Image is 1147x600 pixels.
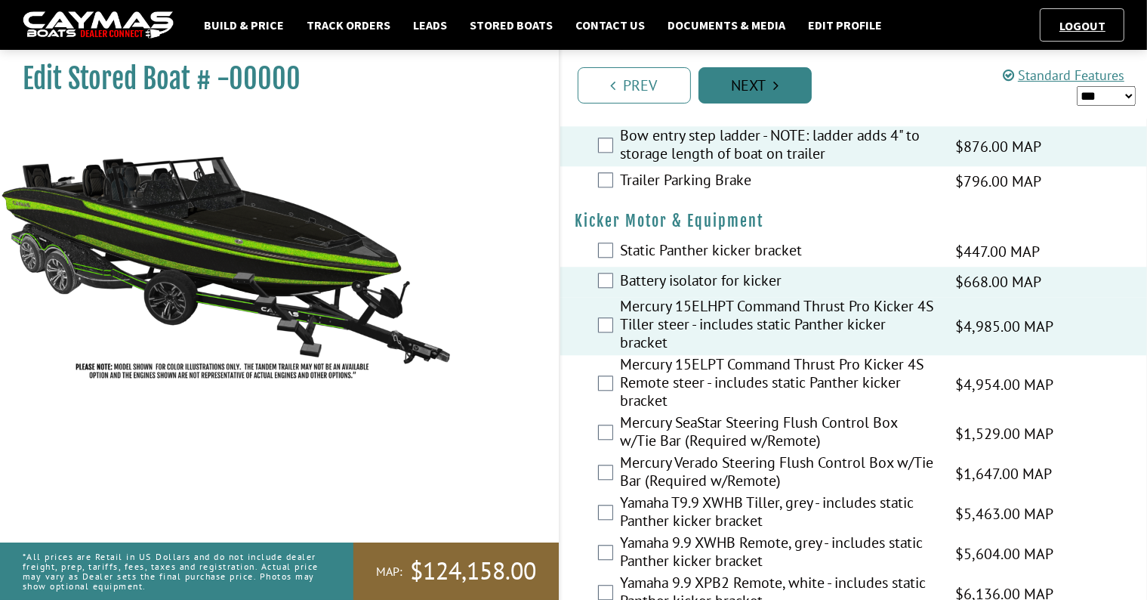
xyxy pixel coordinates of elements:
span: MAP: [376,564,402,580]
label: Battery isolator for kicker [621,271,937,293]
span: $1,647.00 MAP [955,462,1052,485]
a: Prev [578,67,691,104]
a: Next [698,67,812,104]
label: Static Panther kicker bracket [621,241,937,263]
a: Stored Boats [462,15,560,35]
label: Bow entry step ladder - NOTE: ladder adds 4" to storage length of boat on trailer [621,126,937,166]
h1: Edit Stored Boat # -00000 [23,62,521,96]
span: $4,954.00 MAP [955,373,1053,396]
label: Mercury 15ELPT Command Thrust Pro Kicker 4S Remote steer - includes static Panther kicker bracket [621,355,937,413]
a: MAP:$124,158.00 [353,543,559,600]
a: Contact Us [568,15,652,35]
label: Mercury 15ELHPT Command Thrust Pro Kicker 4S Tiller steer - includes static Panther kicker bracket [621,297,937,355]
h4: Kicker Motor & Equipment [575,212,1133,230]
span: $447.00 MAP [955,240,1040,263]
p: *All prices are Retail in US Dollars and do not include dealer freight, prep, tariffs, fees, taxe... [23,544,319,599]
a: Standard Features [1003,66,1124,84]
a: Logout [1052,18,1113,33]
span: $124,158.00 [410,555,536,587]
span: $5,463.00 MAP [955,503,1053,525]
span: $5,604.00 MAP [955,543,1053,565]
a: Leads [405,15,455,35]
label: Yamaha 9.9 XWHB Remote, grey - includes static Panther kicker bracket [621,534,937,574]
label: Yamaha T9.9 XWHB Tiller, grey - includes static Panther kicker bracket [621,493,937,534]
a: Build & Price [196,15,291,35]
span: $876.00 MAP [955,135,1041,158]
img: caymas-dealer-connect-2ed40d3bc7270c1d8d7ffb4b79bf05adc795679939227970def78ec6f6c03838.gif [23,11,174,39]
label: Mercury SeaStar Steering Flush Control Box w/Tie Bar (Required w/Remote) [621,413,937,453]
a: Track Orders [299,15,398,35]
label: Trailer Parking Brake [621,171,937,193]
span: $4,985.00 MAP [955,315,1053,338]
span: $668.00 MAP [955,271,1041,293]
a: Documents & Media [660,15,793,35]
span: $1,529.00 MAP [955,422,1053,445]
a: Edit Profile [800,15,890,35]
label: Mercury Verado Steering Flush Control Box w/Tie Bar (Required w/Remote) [621,453,937,493]
span: $796.00 MAP [955,170,1041,193]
